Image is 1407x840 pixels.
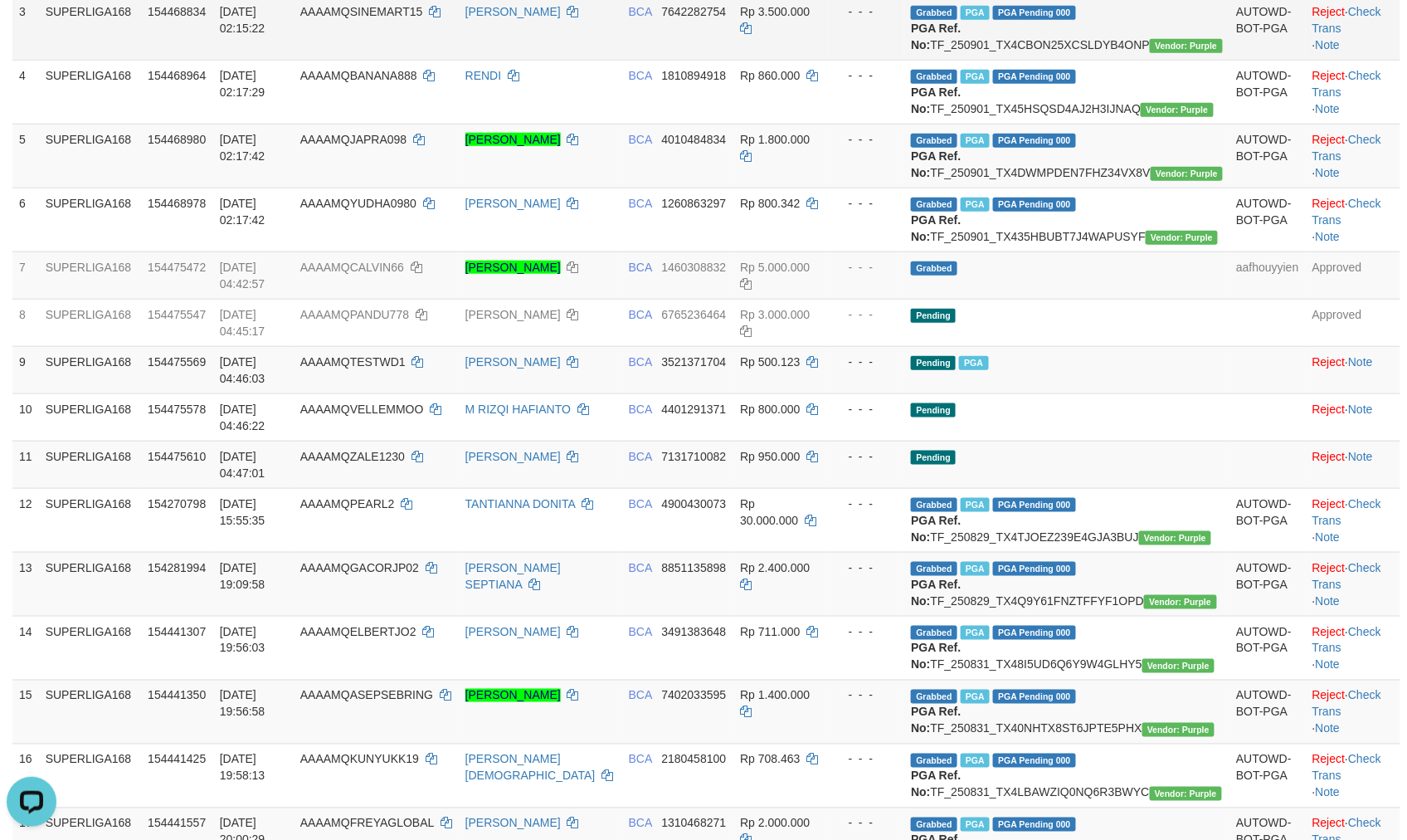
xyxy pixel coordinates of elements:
[148,197,206,210] span: 154468978
[220,308,265,338] span: [DATE] 04:45:17
[904,124,1229,188] td: TF_250901_TX4DWMPDEN7FHZ34VX8V
[961,690,990,704] span: Marked by aafsoycanthlai
[1316,38,1341,51] a: Note
[1306,393,1400,441] td: ·
[465,403,571,416] a: M RIZQI HAFIANTO
[465,5,561,18] a: [PERSON_NAME]
[1306,552,1400,616] td: · ·
[911,626,957,640] span: Grabbed
[911,642,961,672] b: PGA Ref. No:
[1316,102,1341,115] a: Note
[220,450,265,480] span: [DATE] 04:47:01
[465,450,561,463] a: [PERSON_NAME]
[1150,39,1222,53] span: Vendor URL: https://trx4.1velocity.biz
[911,85,961,115] b: PGA Ref. No:
[1348,355,1373,369] a: Note
[629,133,652,146] span: BCA
[1316,722,1341,735] a: Note
[662,69,727,82] span: Copy 1810894918 to clipboard
[1139,531,1211,545] span: Vendor URL: https://trx4.1velocity.biz
[961,198,990,212] span: Marked by aafchoeunmanni
[993,562,1076,576] span: PGA Pending
[911,198,957,212] span: Grabbed
[148,497,206,510] span: 154270798
[1229,124,1306,188] td: AUTOWD-BOT-PGA
[835,751,898,768] div: - - -
[1312,689,1346,702] a: Reject
[629,261,652,274] span: BCA
[12,60,39,124] td: 4
[904,488,1229,552] td: TF_250829_TX4TJOEZ239E4GJA3BUJ
[740,261,810,274] span: Rp 5.000.000
[1348,403,1373,416] a: Note
[1229,188,1306,252] td: AUTOWD-BOT-PGA
[740,753,800,766] span: Rp 708.463
[39,488,142,552] td: SUPERLIGA168
[662,497,727,510] span: Copy 4900430073 to clipboard
[904,744,1229,808] td: TF_250831_TX4LBAWZIQ0NQ6R3BWYC
[662,261,727,274] span: Copy 1460308832 to clipboard
[662,817,727,830] span: Copy 1310468271 to clipboard
[629,450,652,463] span: BCA
[662,5,727,18] span: Copy 7642282754 to clipboard
[662,197,727,210] span: Copy 1260863297 to clipboard
[911,769,961,799] b: PGA Ref. No:
[1229,744,1306,808] td: AUTOWD-BOT-PGA
[911,22,961,51] b: PGA Ref. No:
[629,5,652,18] span: BCA
[300,5,423,18] span: AAAAMQSINEMART15
[300,689,433,702] span: AAAAMQASEPSEBRING
[961,6,990,20] span: Marked by aafnonsreyleab
[1312,69,1381,99] a: Check Trans
[911,451,956,465] span: Pending
[148,753,206,766] span: 154441425
[629,753,652,766] span: BCA
[993,690,1076,704] span: PGA Pending
[148,133,206,146] span: 154468980
[465,561,561,591] a: [PERSON_NAME] SEPTIANA
[220,497,265,527] span: [DATE] 15:55:35
[1312,561,1346,574] a: Reject
[148,625,206,638] span: 154441307
[959,356,988,370] span: Marked by aafmaleo
[740,355,800,369] span: Rp 500.123
[835,448,898,465] div: - - -
[1312,69,1346,82] a: Reject
[662,753,727,766] span: Copy 2180458100 to clipboard
[39,393,142,441] td: SUPERLIGA168
[148,355,206,369] span: 154475569
[740,689,810,702] span: Rp 1.400.000
[1229,60,1306,124] td: AUTOWD-BOT-PGA
[39,124,142,188] td: SUPERLIGA168
[300,561,419,574] span: AAAAMQGACORJP02
[465,69,502,82] a: RENDI
[1142,723,1215,737] span: Vendor URL: https://trx4.1velocity.biz
[993,818,1076,832] span: PGA Pending
[993,70,1076,84] span: PGA Pending
[12,488,39,552] td: 12
[629,308,652,321] span: BCA
[835,3,898,20] div: - - -
[1316,658,1341,672] a: Note
[1146,231,1218,245] span: Vendor URL: https://trx4.1velocity.biz
[1312,817,1346,830] a: Reject
[629,561,652,574] span: BCA
[300,497,395,510] span: AAAAMQPEARL2
[662,561,727,574] span: Copy 8851135898 to clipboard
[1306,441,1400,488] td: ·
[835,815,898,832] div: - - -
[1142,659,1215,673] span: Vendor URL: https://trx4.1velocity.biz
[740,403,800,416] span: Rp 800.000
[911,754,957,768] span: Grabbed
[1312,689,1381,719] a: Check Trans
[148,261,206,274] span: 154475472
[911,403,956,418] span: Pending
[835,559,898,576] div: - - -
[148,450,206,463] span: 154475610
[39,552,142,616] td: SUPERLIGA168
[629,689,652,702] span: BCA
[148,561,206,574] span: 154281994
[993,198,1076,212] span: PGA Pending
[993,754,1076,768] span: PGA Pending
[911,690,957,704] span: Grabbed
